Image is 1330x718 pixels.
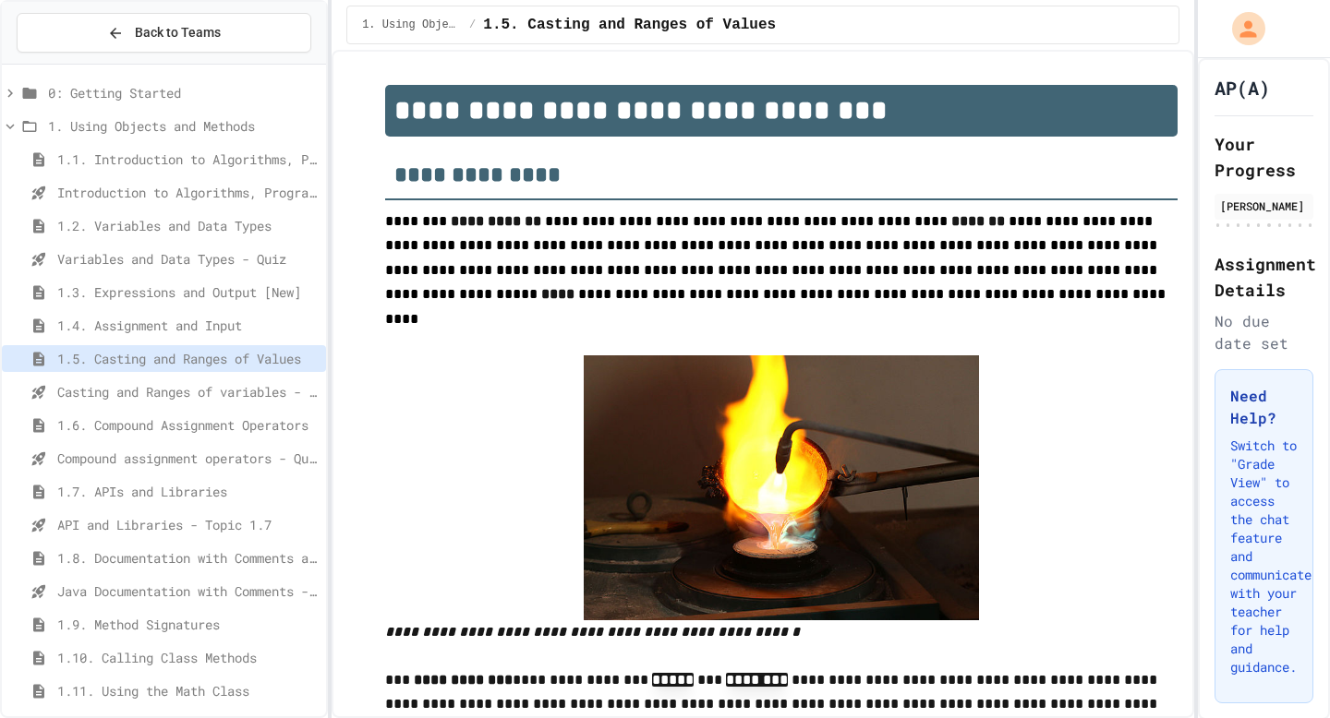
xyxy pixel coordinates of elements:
[57,183,319,202] span: Introduction to Algorithms, Programming, and Compilers
[57,216,319,235] span: 1.2. Variables and Data Types
[57,681,319,700] span: 1.11. Using the Math Class
[57,548,319,568] span: 1.8. Documentation with Comments and Preconditions
[469,18,476,32] span: /
[57,415,319,435] span: 1.6. Compound Assignment Operators
[1215,131,1313,183] h2: Your Progress
[57,615,319,634] span: 1.9. Method Signatures
[1230,437,1298,676] p: Switch to "Grade View" to access the chat feature and communicate with your teacher for help and ...
[483,14,776,36] span: 1.5. Casting and Ranges of Values
[48,83,319,102] span: 0: Getting Started
[1215,310,1313,354] div: No due date set
[48,116,319,136] span: 1. Using Objects and Methods
[57,449,319,468] span: Compound assignment operators - Quiz
[57,249,319,269] span: Variables and Data Types - Quiz
[57,349,319,368] span: 1.5. Casting and Ranges of Values
[1215,251,1313,303] h2: Assignment Details
[57,482,319,501] span: 1.7. APIs and Libraries
[1220,197,1308,214] div: [PERSON_NAME]
[1213,7,1270,50] div: My Account
[57,316,319,335] span: 1.4. Assignment and Input
[57,150,319,169] span: 1.1. Introduction to Algorithms, Programming, and Compilers
[17,13,311,53] button: Back to Teams
[1230,385,1298,429] h3: Need Help?
[57,382,319,401] span: Casting and Ranges of variables - Quiz
[135,23,221,42] span: Back to Teams
[57,581,319,601] span: Java Documentation with Comments - Topic 1.8
[57,648,319,667] span: 1.10. Calling Class Methods
[57,282,319,302] span: 1.3. Expressions and Output [New]
[362,18,462,32] span: 1. Using Objects and Methods
[57,515,319,534] span: API and Libraries - Topic 1.7
[1215,75,1270,101] h1: AP(A)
